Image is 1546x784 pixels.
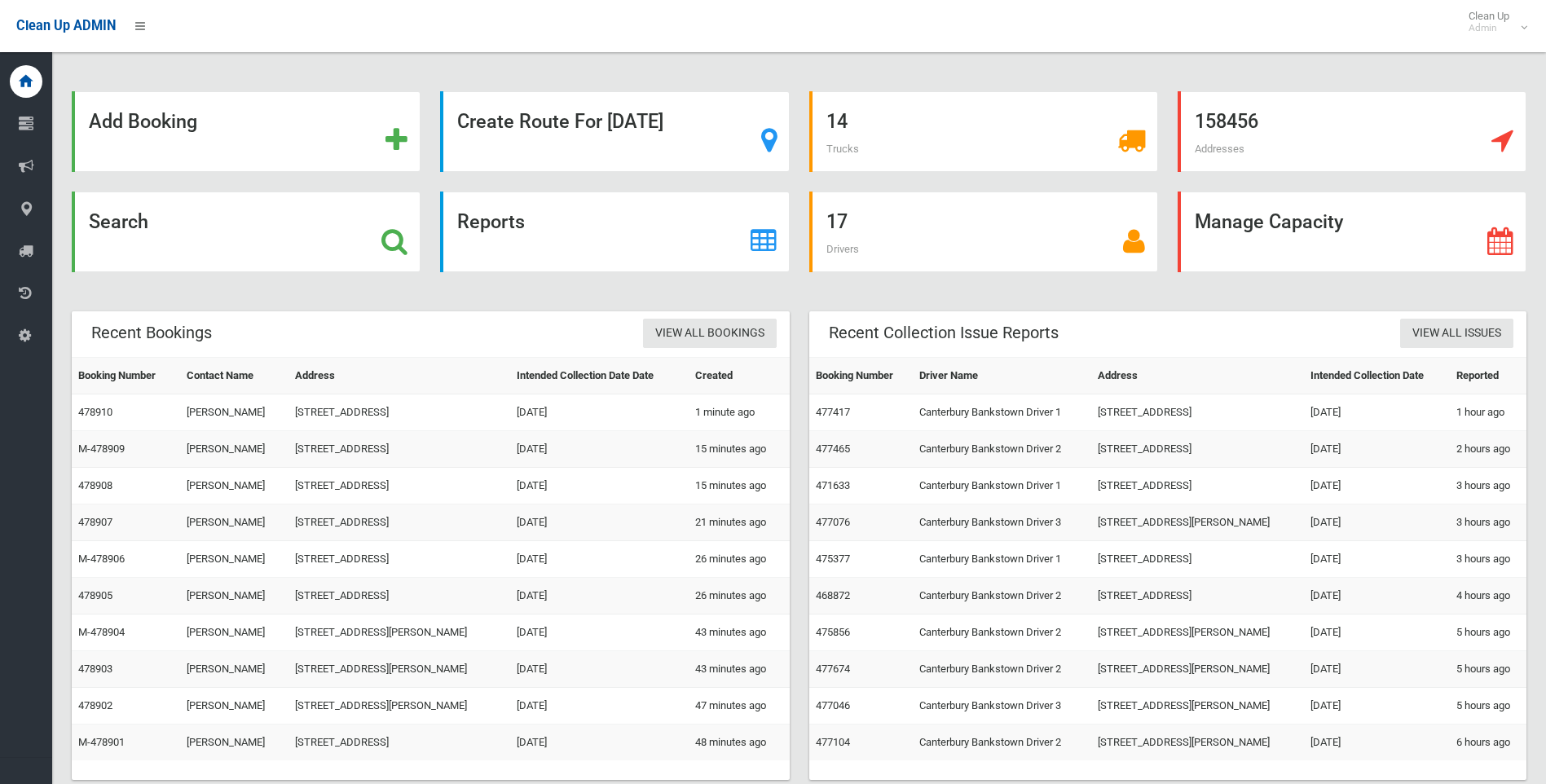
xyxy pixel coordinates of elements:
td: 3 hours ago [1450,468,1526,504]
td: [DATE] [510,688,689,725]
td: [STREET_ADDRESS][PERSON_NAME] [1091,614,1304,651]
td: [STREET_ADDRESS][PERSON_NAME] [1091,504,1304,541]
td: [DATE] [1304,688,1449,725]
td: 5 hours ago [1450,688,1526,725]
td: [DATE] [1304,504,1449,541]
a: 158456 Addresses [1178,91,1526,172]
a: 477046 [816,699,850,711]
td: 15 minutes ago [689,431,789,468]
strong: Add Booking [89,110,197,133]
td: [STREET_ADDRESS] [288,578,509,614]
span: Trucks [826,143,859,155]
a: 478902 [78,699,112,711]
td: [STREET_ADDRESS] [1091,431,1304,468]
a: View All Bookings [643,319,777,349]
a: 477076 [816,516,850,528]
td: [PERSON_NAME] [180,468,289,504]
td: [DATE] [1304,541,1449,578]
td: [STREET_ADDRESS][PERSON_NAME] [288,688,509,725]
td: 4 hours ago [1450,578,1526,614]
a: Add Booking [72,91,421,172]
td: 5 hours ago [1450,651,1526,688]
td: 43 minutes ago [689,614,789,651]
td: Canterbury Bankstown Driver 2 [913,725,1091,761]
strong: 17 [826,210,848,233]
a: 477417 [816,406,850,418]
small: Admin [1469,22,1509,34]
td: [STREET_ADDRESS] [1091,578,1304,614]
td: [PERSON_NAME] [180,614,289,651]
td: Canterbury Bankstown Driver 2 [913,578,1091,614]
td: 15 minutes ago [689,468,789,504]
a: 14 Trucks [809,91,1158,172]
td: [DATE] [1304,725,1449,761]
td: [STREET_ADDRESS] [288,394,509,431]
td: [STREET_ADDRESS][PERSON_NAME] [288,614,509,651]
td: Canterbury Bankstown Driver 3 [913,504,1091,541]
td: [DATE] [510,651,689,688]
td: 48 minutes ago [689,725,789,761]
td: [STREET_ADDRESS] [1091,541,1304,578]
th: Contact Name [180,358,289,394]
th: Driver Name [913,358,1091,394]
td: 5 hours ago [1450,614,1526,651]
a: 475856 [816,626,850,638]
td: [DATE] [1304,651,1449,688]
td: 2 hours ago [1450,431,1526,468]
a: Reports [440,192,789,272]
a: 477465 [816,443,850,455]
td: [DATE] [510,614,689,651]
td: [STREET_ADDRESS][PERSON_NAME] [1091,651,1304,688]
a: Create Route For [DATE] [440,91,789,172]
td: Canterbury Bankstown Driver 2 [913,431,1091,468]
td: 26 minutes ago [689,541,789,578]
td: Canterbury Bankstown Driver 1 [913,468,1091,504]
td: [DATE] [510,468,689,504]
td: [STREET_ADDRESS] [1091,468,1304,504]
td: [PERSON_NAME] [180,431,289,468]
td: [STREET_ADDRESS] [288,431,509,468]
a: 477104 [816,736,850,748]
td: [DATE] [510,541,689,578]
td: [DATE] [1304,578,1449,614]
td: [DATE] [510,725,689,761]
strong: Reports [457,210,525,233]
a: 478907 [78,516,112,528]
td: [STREET_ADDRESS] [1091,394,1304,431]
header: Recent Collection Issue Reports [809,317,1078,349]
strong: Create Route For [DATE] [457,110,663,133]
td: [STREET_ADDRESS] [288,504,509,541]
td: 1 hour ago [1450,394,1526,431]
td: Canterbury Bankstown Driver 2 [913,651,1091,688]
td: 3 hours ago [1450,504,1526,541]
td: [PERSON_NAME] [180,504,289,541]
strong: 14 [826,110,848,133]
header: Recent Bookings [72,317,231,349]
td: [DATE] [510,578,689,614]
th: Address [288,358,509,394]
a: 17 Drivers [809,192,1158,272]
a: Manage Capacity [1178,192,1526,272]
a: 478903 [78,663,112,675]
a: M-478901 [78,736,125,748]
td: [DATE] [1304,614,1449,651]
td: [PERSON_NAME] [180,651,289,688]
td: [STREET_ADDRESS] [288,541,509,578]
td: 3 hours ago [1450,541,1526,578]
td: Canterbury Bankstown Driver 2 [913,614,1091,651]
td: Canterbury Bankstown Driver 1 [913,541,1091,578]
td: [DATE] [1304,394,1449,431]
a: View All Issues [1400,319,1513,349]
strong: 158456 [1195,110,1258,133]
a: 478910 [78,406,112,418]
td: [DATE] [510,504,689,541]
td: 6 hours ago [1450,725,1526,761]
a: 471633 [816,479,850,491]
td: 47 minutes ago [689,688,789,725]
th: Booking Number [72,358,180,394]
strong: Search [89,210,148,233]
a: 475377 [816,553,850,565]
th: Created [689,358,789,394]
a: 478905 [78,589,112,601]
td: 26 minutes ago [689,578,789,614]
